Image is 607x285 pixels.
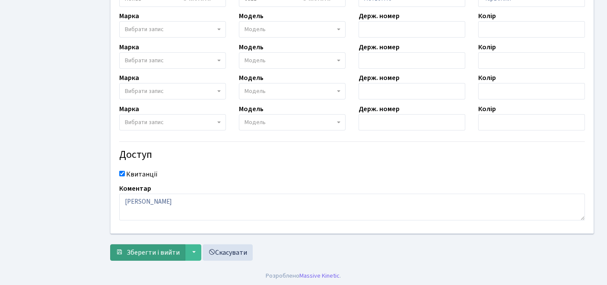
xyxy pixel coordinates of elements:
label: Колір [478,104,496,114]
label: Колір [478,11,496,21]
span: Модель [245,25,266,34]
button: Зберегти і вийти [110,244,185,261]
a: Massive Kinetic [300,271,340,280]
a: Скасувати [203,244,253,261]
label: Марка [119,42,139,52]
label: Модель [239,11,264,21]
span: Модель [245,56,266,65]
span: Вибрати запис [125,87,164,96]
label: Модель [239,104,264,114]
label: Марка [119,104,139,114]
label: Держ. номер [359,73,400,83]
label: Марка [119,73,139,83]
label: Модель [239,42,264,52]
label: Марка [119,11,139,21]
span: Модель [245,87,266,96]
span: Зберегти і вийти [127,248,180,257]
label: Держ. номер [359,42,400,52]
label: Квитанції [126,169,158,179]
span: Вибрати запис [125,25,164,34]
label: Держ. номер [359,104,400,114]
label: Колір [478,42,496,52]
textarea: [PERSON_NAME] [119,194,585,221]
div: Розроблено . [266,271,341,281]
h4: Доступ [119,149,585,161]
span: Вибрати запис [125,118,164,127]
span: Модель [245,118,266,127]
label: Колір [478,73,496,83]
label: Держ. номер [359,11,400,21]
label: Модель [239,73,264,83]
label: Коментар [119,183,151,194]
span: Вибрати запис [125,56,164,65]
